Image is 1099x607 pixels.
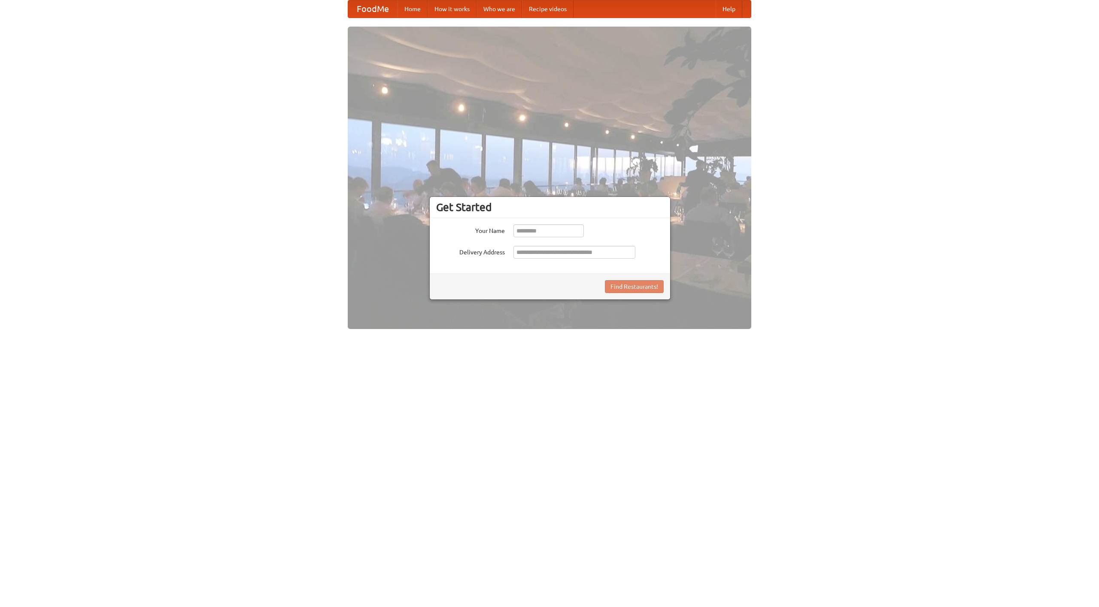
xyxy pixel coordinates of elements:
label: Delivery Address [436,246,505,257]
a: Who we are [477,0,522,18]
a: Help [716,0,742,18]
a: How it works [428,0,477,18]
a: FoodMe [348,0,398,18]
label: Your Name [436,224,505,235]
button: Find Restaurants! [605,280,664,293]
a: Recipe videos [522,0,574,18]
a: Home [398,0,428,18]
h3: Get Started [436,201,664,214]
